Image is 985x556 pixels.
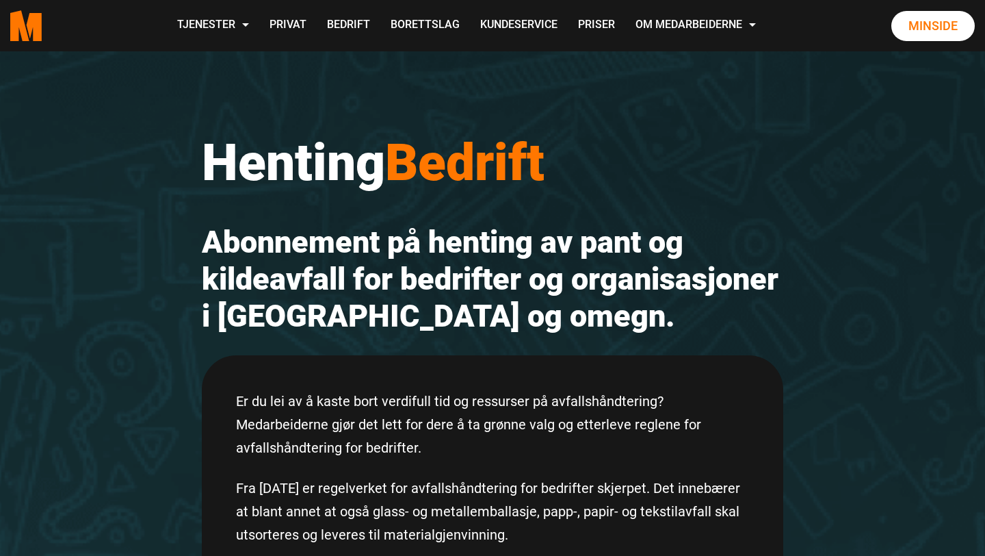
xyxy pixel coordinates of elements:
a: Kundeservice [470,1,568,50]
span: Bedrift [385,132,544,192]
a: Privat [259,1,317,50]
p: Er du lei av å kaste bort verdifull tid og ressurser på avfallshåndtering? Medarbeiderne gjør det... [236,390,749,459]
a: Tjenester [167,1,259,50]
p: Fra [DATE] er regelverket for avfallshåndtering for bedrifter skjerpet. Det innebærer at blant an... [236,477,749,546]
a: Priser [568,1,625,50]
a: Bedrift [317,1,380,50]
a: Minside [891,11,975,41]
a: Borettslag [380,1,470,50]
a: Om Medarbeiderne [625,1,766,50]
h1: Henting [202,131,783,193]
h2: Abonnement på henting av pant og kildeavfall for bedrifter og organisasjoner i [GEOGRAPHIC_DATA] ... [202,224,783,335]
